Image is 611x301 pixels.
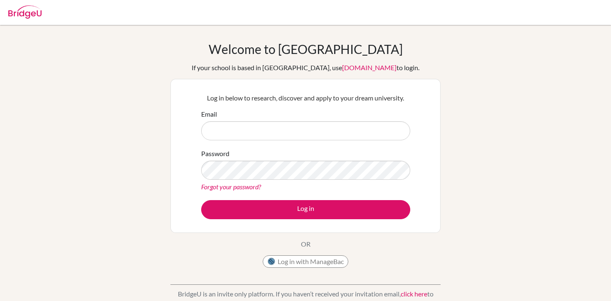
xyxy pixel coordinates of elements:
button: Log in with ManageBac [263,255,348,268]
a: click here [401,290,427,298]
a: [DOMAIN_NAME] [342,64,397,71]
h1: Welcome to [GEOGRAPHIC_DATA] [209,42,403,56]
label: Password [201,149,229,159]
div: If your school is based in [GEOGRAPHIC_DATA], use to login. [192,63,419,73]
button: Log in [201,200,410,219]
p: Log in below to research, discover and apply to your dream university. [201,93,410,103]
p: OR [301,239,310,249]
label: Email [201,109,217,119]
a: Forgot your password? [201,183,261,191]
img: Bridge-U [8,5,42,19]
